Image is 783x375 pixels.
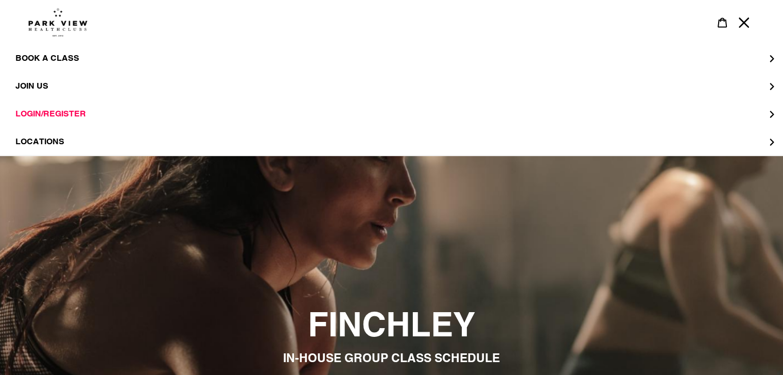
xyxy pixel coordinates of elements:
[283,350,500,364] span: IN-HOUSE GROUP CLASS SCHEDULE
[15,137,64,147] span: LOCATIONS
[15,53,79,63] span: BOOK A CLASS
[733,11,755,33] button: Menu
[15,81,48,91] span: JOIN US
[15,109,86,119] span: LOGIN/REGISTER
[28,8,88,37] img: Park view health clubs is a gym near you.
[111,304,672,345] h2: FINCHLEY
